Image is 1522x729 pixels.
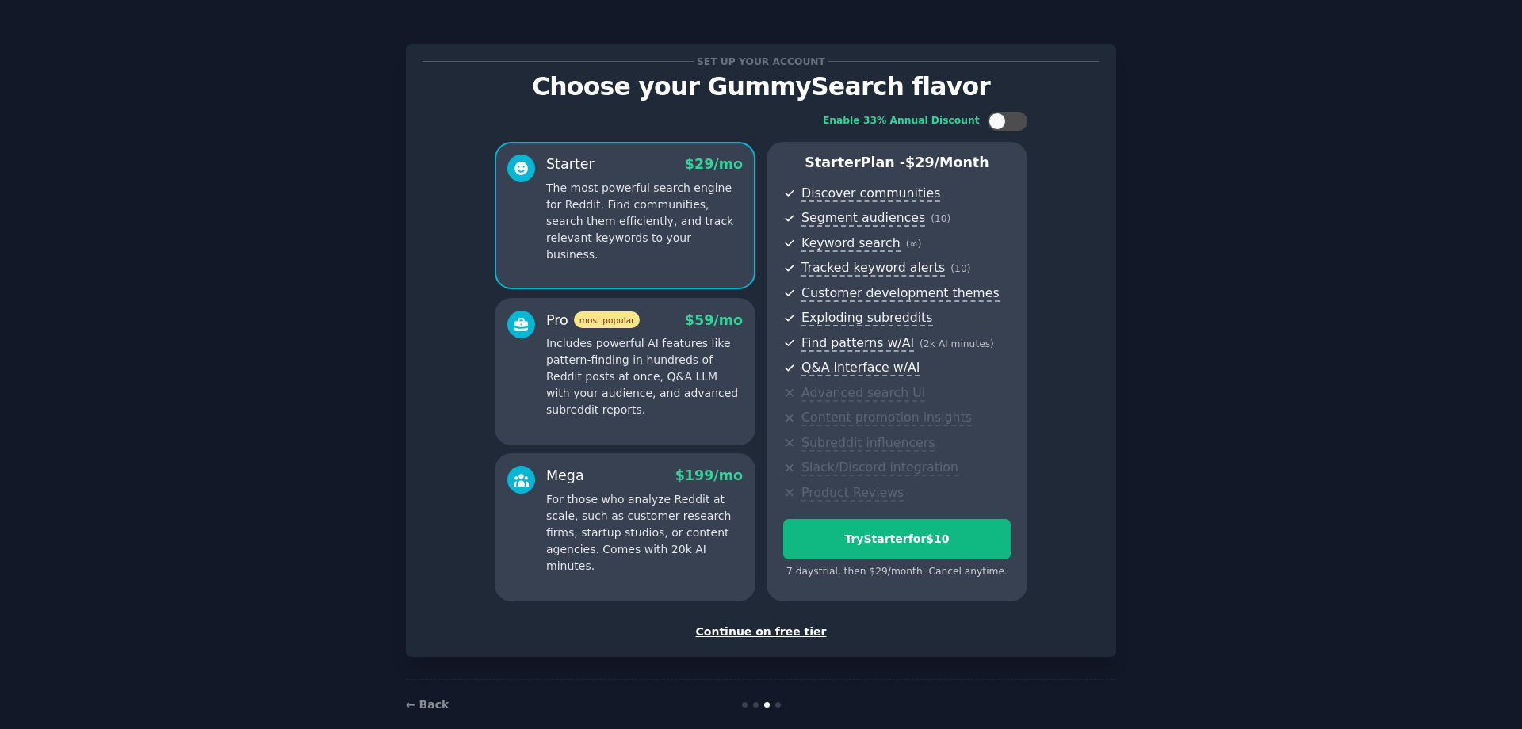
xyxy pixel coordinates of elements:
[423,73,1099,101] p: Choose your GummySearch flavor
[801,185,940,202] span: Discover communities
[801,210,925,227] span: Segment audiences
[801,410,972,426] span: Content promotion insights
[406,698,449,711] a: ← Back
[801,485,904,502] span: Product Reviews
[546,466,584,486] div: Mega
[783,565,1011,579] div: 7 days trial, then $ 29 /month . Cancel anytime.
[546,335,743,418] p: Includes powerful AI features like pattern-finding in hundreds of Reddit posts at once, Q&A LLM w...
[546,311,640,330] div: Pro
[546,180,743,263] p: The most powerful search engine for Reddit. Find communities, search them efficiently, and track ...
[801,335,914,352] span: Find patterns w/AI
[685,156,743,172] span: $ 29 /mo
[801,460,958,476] span: Slack/Discord integration
[801,285,1000,302] span: Customer development themes
[423,624,1099,640] div: Continue on free tier
[906,239,922,250] span: ( ∞ )
[920,338,994,349] span: ( 2k AI minutes )
[783,153,1011,173] p: Starter Plan -
[801,260,945,277] span: Tracked keyword alerts
[784,531,1010,548] div: Try Starter for $10
[931,213,950,224] span: ( 10 )
[823,114,980,128] div: Enable 33% Annual Discount
[905,155,989,170] span: $ 29 /month
[801,235,901,252] span: Keyword search
[574,311,641,328] span: most popular
[801,360,920,376] span: Q&A interface w/AI
[950,263,970,274] span: ( 10 )
[801,310,932,326] span: Exploding subreddits
[546,491,743,574] p: For those who analyze Reddit at scale, such as customer research firms, startup studios, or conte...
[685,312,743,328] span: $ 59 /mo
[546,155,595,174] div: Starter
[801,435,935,452] span: Subreddit influencers
[694,53,828,70] span: Set up your account
[675,468,743,483] span: $ 199 /mo
[801,385,925,402] span: Advanced search UI
[783,519,1011,559] button: TryStarterfor$10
